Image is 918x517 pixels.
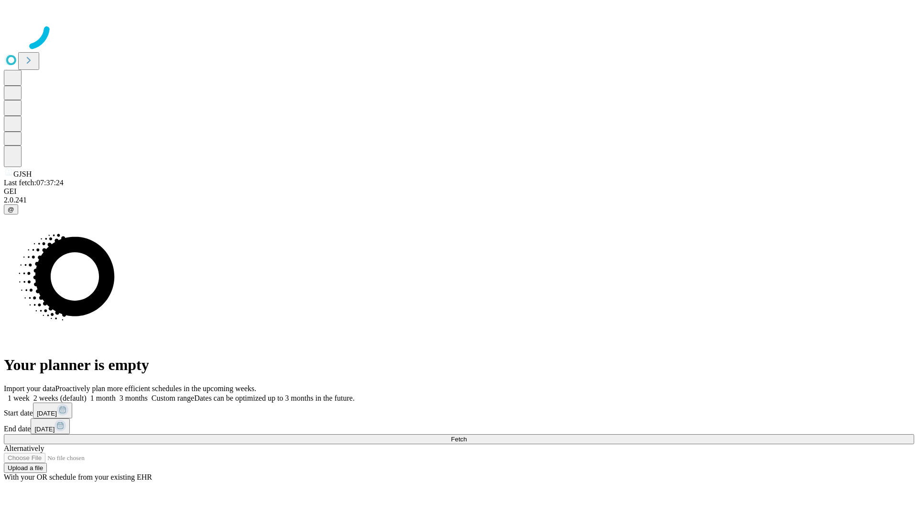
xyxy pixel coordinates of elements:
[33,403,72,418] button: [DATE]
[8,394,30,402] span: 1 week
[33,394,87,402] span: 2 weeks (default)
[55,384,256,393] span: Proactively plan more efficient schedules in the upcoming weeks.
[90,394,116,402] span: 1 month
[13,170,32,178] span: GJSH
[4,384,55,393] span: Import your data
[152,394,194,402] span: Custom range
[451,436,467,443] span: Fetch
[31,418,70,434] button: [DATE]
[4,463,47,473] button: Upload a file
[4,434,914,444] button: Fetch
[8,206,14,213] span: @
[4,444,44,452] span: Alternatively
[120,394,148,402] span: 3 months
[4,196,914,204] div: 2.0.241
[4,473,152,481] span: With your OR schedule from your existing EHR
[194,394,354,402] span: Dates can be optimized up to 3 months in the future.
[4,179,64,187] span: Last fetch: 07:37:24
[34,426,55,433] span: [DATE]
[4,356,914,374] h1: Your planner is empty
[4,187,914,196] div: GEI
[4,418,914,434] div: End date
[4,403,914,418] div: Start date
[37,410,57,417] span: [DATE]
[4,204,18,214] button: @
